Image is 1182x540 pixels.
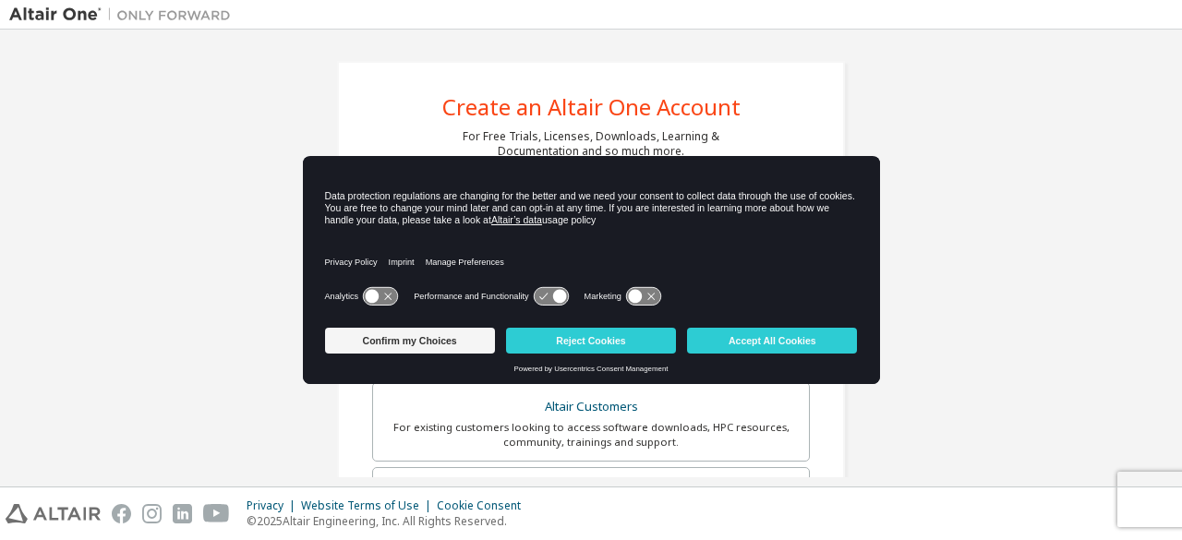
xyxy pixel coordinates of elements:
[173,504,192,523] img: linkedin.svg
[437,498,532,513] div: Cookie Consent
[6,504,101,523] img: altair_logo.svg
[142,504,162,523] img: instagram.svg
[9,6,240,24] img: Altair One
[384,394,798,420] div: Altair Customers
[384,420,798,450] div: For existing customers looking to access software downloads, HPC resources, community, trainings ...
[112,504,131,523] img: facebook.svg
[301,498,437,513] div: Website Terms of Use
[203,504,230,523] img: youtube.svg
[463,129,719,159] div: For Free Trials, Licenses, Downloads, Learning & Documentation and so much more.
[442,96,741,118] div: Create an Altair One Account
[247,513,532,529] p: © 2025 Altair Engineering, Inc. All Rights Reserved.
[247,498,301,513] div: Privacy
